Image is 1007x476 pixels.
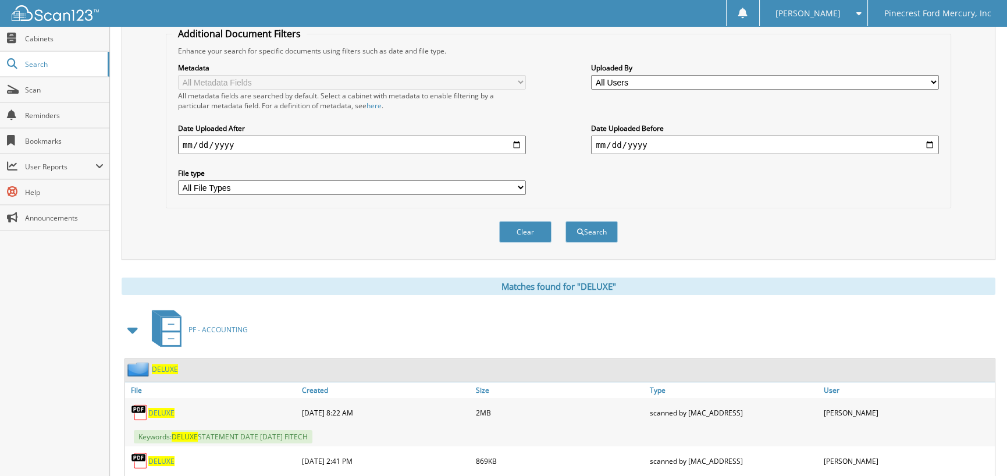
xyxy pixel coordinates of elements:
img: PDF.png [131,404,148,421]
span: Cabinets [25,34,104,44]
span: Pinecrest Ford Mercury, Inc [884,10,991,17]
span: Help [25,187,104,197]
a: PF - ACCOUNTING [145,307,248,353]
span: Search [25,59,102,69]
a: DELUXE [152,364,178,374]
img: PDF.png [131,452,148,470]
a: Type [647,382,821,398]
label: Metadata [178,63,526,73]
label: File type [178,168,526,178]
div: 869KB [473,449,647,473]
div: Enhance your search for specific documents using filters such as date and file type. [172,46,945,56]
span: [PERSON_NAME] [775,10,841,17]
a: DELUXE [148,456,175,466]
a: Created [299,382,473,398]
div: Matches found for "DELUXE" [122,278,995,295]
span: Keywords: STATEMENT DATE [DATE] FITECH [134,430,312,443]
label: Uploaded By [591,63,939,73]
div: [DATE] 8:22 AM [299,401,473,424]
span: Bookmarks [25,136,104,146]
legend: Additional Document Filters [172,27,307,40]
input: end [591,136,939,154]
div: [PERSON_NAME] [821,449,995,473]
div: scanned by [MAC_ADDRESS] [647,401,821,424]
label: Date Uploaded Before [591,123,939,133]
label: Date Uploaded After [178,123,526,133]
button: Clear [499,221,551,243]
span: DELUXE [172,432,198,442]
div: 2MB [473,401,647,424]
div: [DATE] 2:41 PM [299,449,473,473]
a: here [366,101,382,111]
a: DELUXE [148,408,175,418]
span: PF - ACCOUNTING [188,325,248,335]
div: [PERSON_NAME] [821,401,995,424]
span: Reminders [25,111,104,120]
button: Search [565,221,618,243]
img: folder2.png [127,362,152,376]
a: User [821,382,995,398]
iframe: Chat Widget [949,420,1007,476]
div: All metadata fields are searched by default. Select a cabinet with metadata to enable filtering b... [178,91,526,111]
span: Announcements [25,213,104,223]
img: scan123-logo-white.svg [12,5,99,21]
input: start [178,136,526,154]
div: scanned by [MAC_ADDRESS] [647,449,821,473]
span: User Reports [25,162,95,172]
span: Scan [25,85,104,95]
a: File [125,382,299,398]
a: Size [473,382,647,398]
